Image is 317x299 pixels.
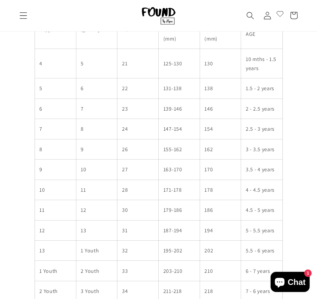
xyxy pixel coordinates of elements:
[200,240,241,260] td: 202
[117,261,159,281] td: 33
[76,220,117,240] td: 13
[241,200,282,220] td: 4.5 - 5 years
[158,99,200,119] td: 139-146
[242,7,259,24] summary: Search
[117,49,159,78] td: 21
[76,261,117,281] td: 2 Youth
[158,240,200,260] td: 195-202
[158,220,200,240] td: 187-194
[200,139,241,159] td: 162
[117,99,159,119] td: 23
[35,240,76,260] td: 13
[117,220,159,240] td: 31
[158,139,200,159] td: 155-162
[35,220,76,240] td: 12
[35,78,76,99] td: 5
[276,9,284,20] span: Open Wishlist
[142,7,175,24] img: FOUND By Flynn logo
[117,240,159,260] td: 32
[35,200,76,220] td: 11
[241,220,282,240] td: 5 - 5.5 years
[117,200,159,220] td: 30
[35,139,76,159] td: 8
[269,272,312,294] inbox-online-store-chat: Shopify online store chat
[241,139,282,159] td: 3 - 3.5 years
[241,78,282,99] td: 1.5 - 2 years
[200,49,241,78] td: 130
[35,49,76,78] td: 4
[200,99,241,119] td: 146
[241,180,282,200] td: 4 - 4.5 years
[276,7,284,24] a: Open Wishlist
[241,261,282,281] td: 6 - 7 years
[76,180,117,200] td: 11
[200,220,241,240] td: 194
[117,160,159,180] td: 27
[117,180,159,200] td: 28
[241,49,282,78] td: 10 mths - 1.5 years
[200,261,241,281] td: 210
[200,119,241,139] td: 154
[15,7,32,24] summary: Menu
[117,139,159,159] td: 26
[200,200,241,220] td: 186
[76,119,117,139] td: 8
[241,99,282,119] td: 2 - 2.5 years
[76,160,117,180] td: 10
[158,200,200,220] td: 179-186
[241,160,282,180] td: 3.5 - 4 years
[76,200,117,220] td: 12
[76,240,117,260] td: 1 Youth
[35,119,76,139] td: 7
[200,180,241,200] td: 178
[158,78,200,99] td: 131-138
[200,160,241,180] td: 170
[35,261,76,281] td: 1 Youth
[35,160,76,180] td: 9
[35,99,76,119] td: 6
[76,49,117,78] td: 5
[158,160,200,180] td: 163-170
[117,78,159,99] td: 22
[241,119,282,139] td: 2.5 - 3 years
[158,49,200,78] td: 125-130
[158,261,200,281] td: 203-210
[158,119,200,139] td: 147-154
[241,240,282,260] td: 5.5 - 6 years
[158,180,200,200] td: 171-178
[35,180,76,200] td: 10
[76,78,117,99] td: 6
[117,119,159,139] td: 24
[76,99,117,119] td: 7
[200,78,241,99] td: 138
[76,139,117,159] td: 9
